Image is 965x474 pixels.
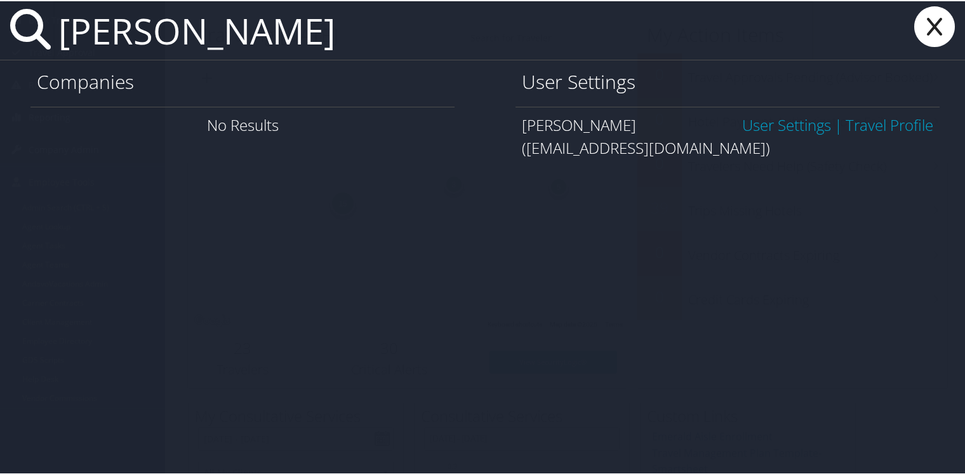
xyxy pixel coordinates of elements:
[522,135,933,158] div: ([EMAIL_ADDRESS][DOMAIN_NAME])
[846,113,933,134] a: View OBT Profile
[37,67,448,94] h1: Companies
[30,105,455,142] div: No Results
[522,67,933,94] h1: User Settings
[831,113,846,134] span: |
[522,113,636,134] span: [PERSON_NAME]
[742,113,831,134] a: User Settings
